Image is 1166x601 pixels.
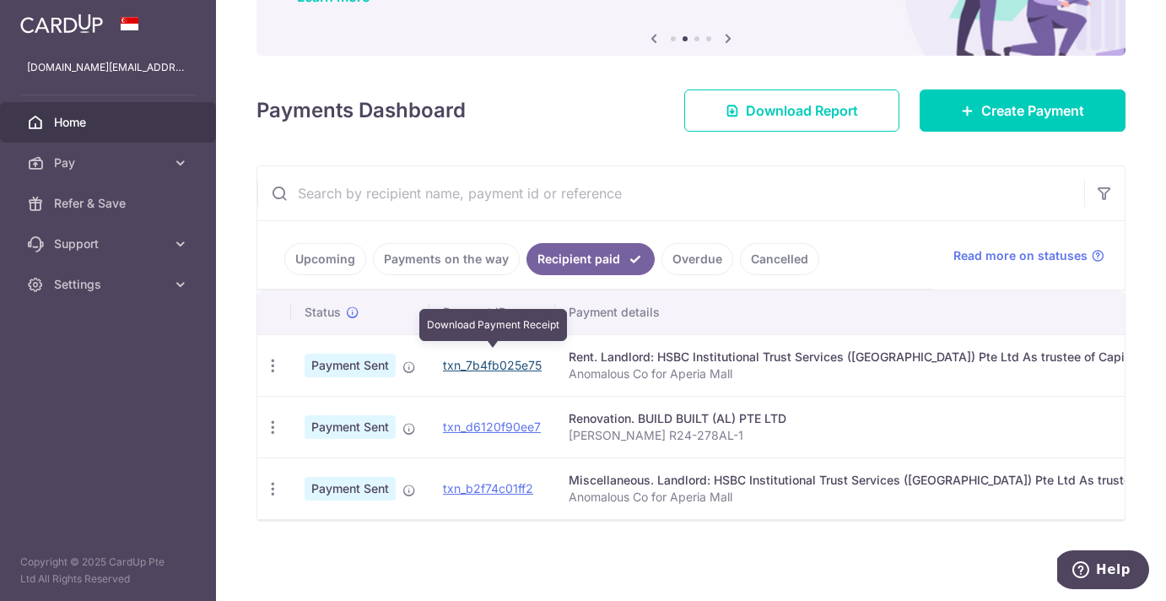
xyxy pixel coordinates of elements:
a: Read more on statuses [953,247,1104,264]
th: Payment ID [429,290,555,334]
a: Overdue [661,243,733,275]
h4: Payments Dashboard [256,95,466,126]
span: Create Payment [981,100,1084,121]
iframe: Opens a widget where you can find more information [1057,550,1149,593]
a: Payments on the way [373,243,520,275]
a: Download Report [684,89,899,132]
p: [DOMAIN_NAME][EMAIL_ADDRESS][DOMAIN_NAME] [27,59,189,76]
span: Payment Sent [305,354,396,377]
a: txn_7b4fb025e75 [443,358,542,372]
span: Payment Sent [305,415,396,439]
a: Recipient paid [526,243,655,275]
a: txn_d6120f90ee7 [443,420,541,434]
a: Create Payment [920,89,1126,132]
a: Upcoming [284,243,366,275]
img: CardUp [20,14,103,34]
a: txn_b2f74c01ff2 [443,481,533,495]
span: Payment Sent [305,477,396,501]
a: Cancelled [740,243,819,275]
input: Search by recipient name, payment id or reference [257,166,1084,220]
span: Refer & Save [54,195,165,212]
span: Read more on statuses [953,247,1088,264]
div: Download Payment Receipt [419,309,567,341]
span: Pay [54,154,165,171]
span: Home [54,114,165,131]
span: Settings [54,276,165,293]
span: Support [54,236,165,252]
span: Download Report [746,100,858,121]
span: Status [305,304,341,321]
